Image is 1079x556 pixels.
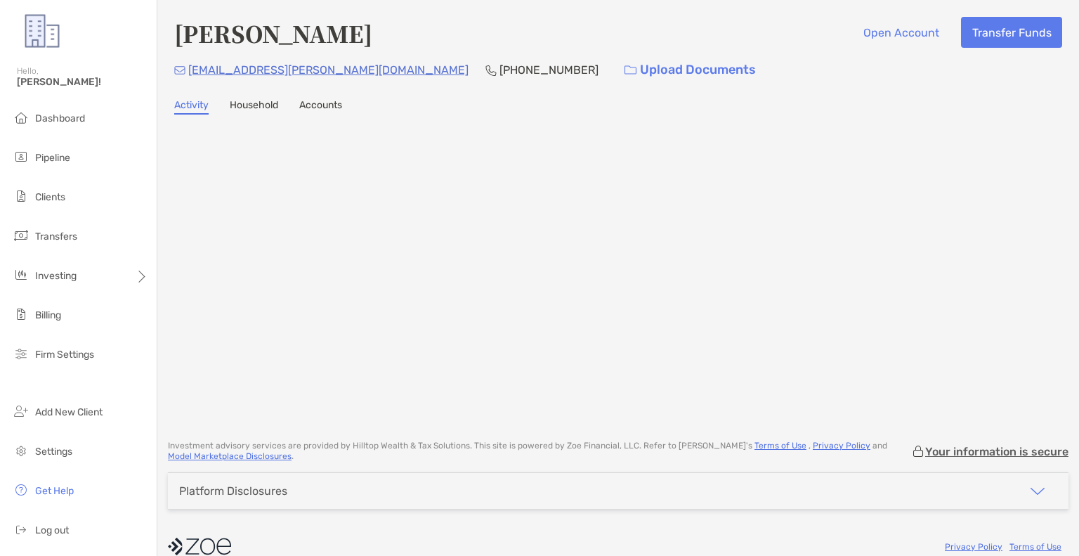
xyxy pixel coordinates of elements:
img: billing icon [13,306,30,323]
img: get-help icon [13,481,30,498]
img: clients icon [13,188,30,205]
span: Firm Settings [35,349,94,361]
img: button icon [624,65,636,75]
img: icon arrow [1029,483,1046,500]
img: settings icon [13,442,30,459]
h4: [PERSON_NAME] [174,17,372,49]
span: Dashboard [35,112,85,124]
a: Upload Documents [615,55,765,85]
span: Billing [35,309,61,321]
span: Log out [35,524,69,536]
img: dashboard icon [13,109,30,126]
img: Zoe Logo [17,6,67,56]
span: Pipeline [35,152,70,164]
a: Privacy Policy [813,441,870,451]
img: Email Icon [174,66,185,75]
p: [PHONE_NUMBER] [499,61,599,79]
span: Get Help [35,485,74,497]
span: Investing [35,270,77,282]
a: Accounts [299,99,342,115]
a: Terms of Use [754,441,806,451]
span: [PERSON_NAME]! [17,76,148,88]
a: Model Marketplace Disclosures [168,451,292,461]
span: Settings [35,446,72,458]
a: Terms of Use [1009,542,1061,552]
img: logout icon [13,521,30,538]
button: Transfer Funds [961,17,1062,48]
button: Open Account [852,17,950,48]
span: Clients [35,191,65,203]
img: add_new_client icon [13,403,30,420]
p: Investment advisory services are provided by Hilltop Wealth & Tax Solutions . This site is powere... [168,441,911,462]
span: Add New Client [35,406,103,418]
a: Activity [174,99,209,115]
img: firm-settings icon [13,345,30,362]
span: Transfers [35,231,77,243]
p: Your information is secure [925,445,1068,458]
div: Platform Disclosures [179,484,287,498]
a: Household [230,99,278,115]
img: pipeline icon [13,148,30,165]
img: Phone Icon [485,65,497,76]
img: investing icon [13,266,30,283]
p: [EMAIL_ADDRESS][PERSON_NAME][DOMAIN_NAME] [188,61,469,79]
a: Privacy Policy [945,542,1002,552]
img: transfers icon [13,227,30,244]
